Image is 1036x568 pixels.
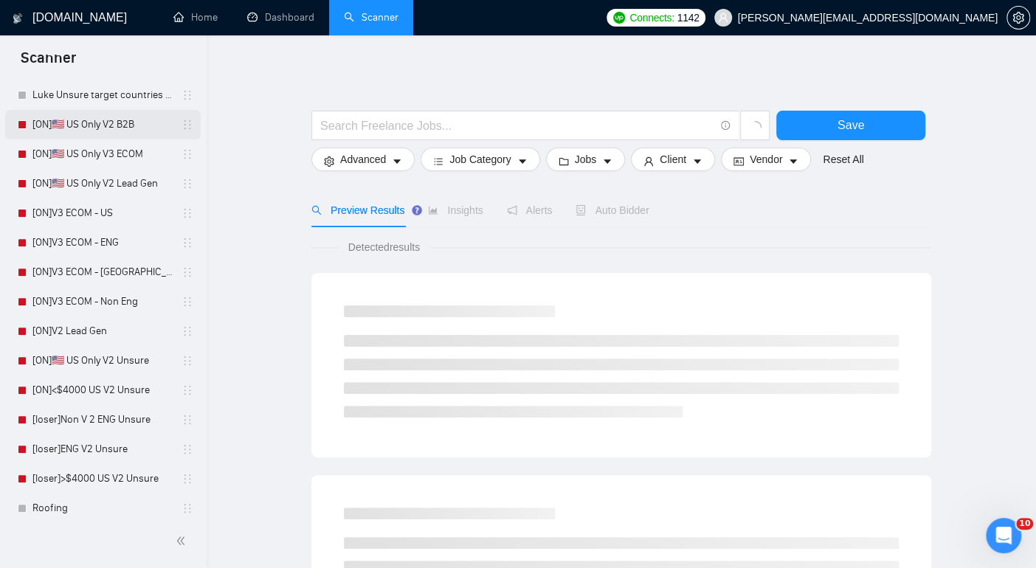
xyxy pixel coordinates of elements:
span: Advanced [340,151,386,167]
button: userClientcaret-down [631,148,715,171]
button: setting [1006,6,1030,30]
a: Luke Unsure target countries [[DATE]] [32,80,173,110]
span: Scanner [9,47,88,78]
span: Job Category [449,151,511,167]
a: [ON]V3 ECOM - US [32,198,173,228]
a: [ON]<$4000 US V2 Unsure [32,375,173,405]
span: user [643,156,654,167]
span: caret-down [788,156,798,167]
a: searchScanner [344,11,398,24]
a: homeHome [173,11,218,24]
span: loading [748,121,762,134]
span: Vendor [750,151,782,167]
span: holder [182,148,193,160]
a: Roofing [32,493,173,523]
span: caret-down [692,156,702,167]
span: setting [324,156,334,167]
span: info-circle [721,121,731,131]
a: [loser]>$4000 US V2 Unsure [32,464,173,493]
a: [ON]V2 Lead Gen [32,316,173,346]
span: holder [182,89,193,101]
span: Save [838,116,864,134]
span: Jobs [575,151,597,167]
span: holder [182,296,193,308]
a: [ON]🇺🇸 US Only V2 B2B [32,110,173,139]
span: robot [576,205,586,215]
span: 1142 [677,10,700,26]
span: search [311,205,322,215]
a: [ON]V3 ECOM - Non Eng [32,287,173,316]
span: caret-down [517,156,528,167]
a: [ON]V3 ECOM - [GEOGRAPHIC_DATA] [32,257,173,287]
span: Connects: [629,10,674,26]
button: idcardVendorcaret-down [721,148,811,171]
a: [loser]ENG V2 Unsure [32,434,173,464]
button: settingAdvancedcaret-down [311,148,415,171]
span: idcard [733,156,744,167]
span: holder [182,119,193,131]
a: [loser]Non V 2 ENG Unsure [32,405,173,434]
span: holder [182,443,193,455]
span: holder [182,178,193,190]
span: holder [182,207,193,219]
a: [ON]V3 ECOM - ENG [32,228,173,257]
span: holder [182,355,193,367]
span: caret-down [602,156,612,167]
span: 10 [1016,518,1033,530]
span: Detected results [338,239,430,255]
span: holder [182,502,193,514]
span: double-left [176,533,190,548]
span: notification [507,205,517,215]
span: holder [182,325,193,337]
span: holder [182,237,193,249]
button: folderJobscaret-down [546,148,626,171]
a: Reset All [823,151,863,167]
button: barsJob Categorycaret-down [421,148,539,171]
img: logo [13,7,23,30]
input: Search Freelance Jobs... [320,117,714,135]
img: upwork-logo.png [613,12,625,24]
span: bars [433,156,443,167]
div: Tooltip anchor [410,204,424,217]
a: dashboardDashboard [247,11,314,24]
a: [ON]🇺🇸 US Only V2 Lead Gen [32,169,173,198]
span: Preview Results [311,204,404,216]
span: folder [559,156,569,167]
span: Client [660,151,686,167]
span: Insights [428,204,483,216]
a: [ON]🇺🇸 US Only V3 ECOM [32,139,173,169]
span: Alerts [507,204,553,216]
span: setting [1007,12,1029,24]
span: user [718,13,728,23]
span: area-chart [428,205,438,215]
span: holder [182,266,193,278]
span: holder [182,473,193,485]
span: holder [182,414,193,426]
span: caret-down [392,156,402,167]
span: holder [182,384,193,396]
button: Save [776,111,925,140]
a: [ON]🇺🇸 US Only V2 Unsure [32,346,173,375]
iframe: Intercom live chat [986,518,1021,553]
span: Auto Bidder [576,204,649,216]
a: setting [1006,12,1030,24]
